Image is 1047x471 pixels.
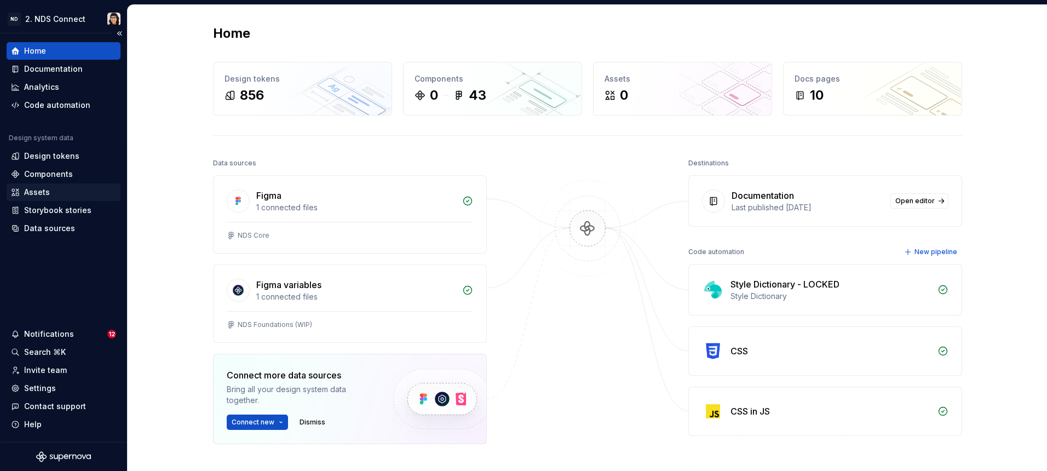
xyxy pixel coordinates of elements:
div: 43 [469,87,486,104]
span: Dismiss [300,418,325,427]
span: Open editor [895,197,935,205]
a: Storybook stories [7,202,120,219]
div: NDS Foundations (WIP) [238,320,312,329]
div: Data sources [213,156,256,171]
div: Last published [DATE] [732,202,884,213]
button: New pipeline [901,244,962,260]
div: Style Dictionary [730,291,931,302]
div: Search ⌘K [24,347,66,358]
a: Documentation [7,60,120,78]
div: NDS Core [238,231,269,240]
div: Bring all your design system data together. [227,384,375,406]
div: Components [415,73,571,84]
div: Code automation [688,244,744,260]
div: Design system data [9,134,73,142]
div: Connect more data sources [227,369,375,382]
a: Docs pages10 [783,62,962,116]
div: Design tokens [225,73,381,84]
div: Data sources [24,223,75,234]
div: 856 [240,87,264,104]
div: 0 [620,87,628,104]
a: Assets [7,183,120,201]
button: Search ⌘K [7,343,120,361]
div: Figma [256,189,281,202]
div: CSS [730,344,748,358]
div: ND [8,13,21,26]
div: Settings [24,383,56,394]
button: Contact support [7,398,120,415]
button: Connect new [227,415,288,430]
a: Settings [7,380,120,397]
div: Contact support [24,401,86,412]
div: Design tokens [24,151,79,162]
div: CSS in JS [730,405,770,418]
button: Help [7,416,120,433]
div: Code automation [24,100,90,111]
div: 0 [430,87,438,104]
div: Assets [605,73,761,84]
svg: Supernova Logo [36,451,91,462]
div: Docs pages [795,73,951,84]
a: Components [7,165,120,183]
button: Dismiss [295,415,330,430]
div: 10 [810,87,824,104]
a: Code automation [7,96,120,114]
span: 12 [107,330,116,338]
div: 2. NDS Connect [25,14,85,25]
div: Documentation [732,189,794,202]
span: New pipeline [914,248,957,256]
a: Design tokens [7,147,120,165]
div: Style Dictionary - LOCKED [730,278,839,291]
button: Notifications12 [7,325,120,343]
div: Figma variables [256,278,321,291]
a: Figma variables1 connected filesNDS Foundations (WIP) [213,265,487,343]
div: 1 connected files [256,291,456,302]
button: Collapse sidebar [112,26,127,41]
span: Connect new [232,418,274,427]
a: Figma1 connected filesNDS Core [213,175,487,254]
a: Design tokens856 [213,62,392,116]
a: Components043 [403,62,582,116]
div: Documentation [24,64,83,74]
a: Analytics [7,78,120,96]
a: Open editor [890,193,948,209]
a: Assets0 [593,62,772,116]
img: Raquel Pereira [107,13,120,26]
div: Assets [24,187,50,198]
button: ND2. NDS ConnectRaquel Pereira [2,7,125,31]
div: Invite team [24,365,67,376]
a: Home [7,42,120,60]
div: Analytics [24,82,59,93]
h2: Home [213,25,250,42]
a: Invite team [7,361,120,379]
div: 1 connected files [256,202,456,213]
div: Home [24,45,46,56]
a: Data sources [7,220,120,237]
div: Help [24,419,42,430]
div: Destinations [688,156,729,171]
div: Storybook stories [24,205,91,216]
div: Notifications [24,329,74,340]
div: Components [24,169,73,180]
